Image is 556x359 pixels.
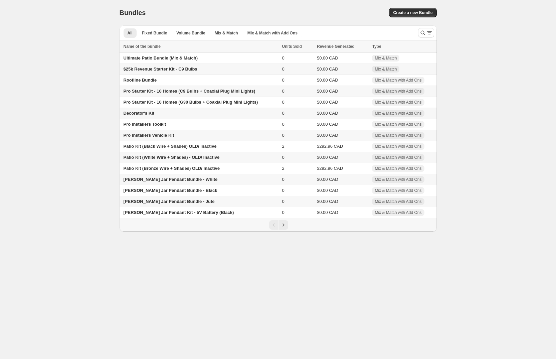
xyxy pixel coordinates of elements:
span: Mix & Match [375,55,397,61]
span: $0.00 CAD [317,188,338,193]
span: $0.00 CAD [317,55,338,61]
span: $0.00 CAD [317,111,338,116]
span: 0 [282,133,285,138]
span: Mix & Match with Add Ons [375,111,421,116]
span: Mix & Match [375,67,397,72]
span: Mix & Match with Add Ons [375,166,421,171]
span: 0 [282,210,285,215]
span: Pro Installers Vehicle Kit [124,133,174,138]
span: 0 [282,100,285,105]
span: $25k Revenue Starter Kit - C9 Bulbs [124,67,197,72]
span: $0.00 CAD [317,67,338,72]
span: Mix & Match with Add Ons [375,155,421,160]
span: 2 [282,144,285,149]
span: $0.00 CAD [317,133,338,138]
span: Mix & Match with Add Ons [375,78,421,83]
span: 0 [282,78,285,83]
span: $0.00 CAD [317,89,338,94]
span: 0 [282,55,285,61]
span: [PERSON_NAME] Jar Pendant Kit - 5V Battery (Black) [124,210,234,215]
span: Create a new Bundle [393,10,432,15]
span: All [128,30,133,36]
span: 0 [282,111,285,116]
h1: Bundles [120,9,146,17]
span: 0 [282,199,285,204]
span: Units Sold [282,43,302,50]
span: Patio Kit (Black Wire + Shades) OLD/ Inactive [124,144,217,149]
span: 0 [282,155,285,160]
span: Patio Kit (Bronze Wire + Shades) OLD/ Inactive [124,166,220,171]
span: 0 [282,122,285,127]
div: Type [372,43,432,50]
span: $0.00 CAD [317,100,338,105]
span: $292.96 CAD [317,166,343,171]
button: Search and filter results [418,28,434,37]
span: [PERSON_NAME] Jar Pendant Bundle - Jute [124,199,215,204]
span: Mix & Match with Add Ons [247,30,298,36]
span: Pro Starter Kit - 10 Homes (G30 Bulbs + Coaxial Plug Mini Lights) [124,100,258,105]
span: Mix & Match with Add Ons [375,177,421,182]
span: $0.00 CAD [317,122,338,127]
button: Revenue Generated [317,43,361,50]
span: $0.00 CAD [317,155,338,160]
nav: Pagination [120,218,437,232]
span: Mix & Match [215,30,238,36]
span: Roofline Bundle [124,78,157,83]
span: $0.00 CAD [317,199,338,204]
button: Create a new Bundle [389,8,436,17]
span: Fixed Bundle [142,30,167,36]
span: Mix & Match with Add Ons [375,133,421,138]
span: Volume Bundle [176,30,205,36]
span: Mix & Match with Add Ons [375,122,421,127]
span: Mix & Match with Add Ons [375,188,421,193]
span: $0.00 CAD [317,210,338,215]
span: Patio Kit (White Wire + Shades) - OLD/ Inactive [124,155,220,160]
span: [PERSON_NAME] Jar Pendant Bundle - White [124,177,218,182]
span: Decorator's Kit [124,111,155,116]
span: Mix & Match with Add Ons [375,100,421,105]
span: [PERSON_NAME] Jar Pendant Bundle - Black [124,188,217,193]
span: Mix & Match with Add Ons [375,199,421,204]
span: $0.00 CAD [317,177,338,182]
button: Next [279,220,288,230]
span: $292.96 CAD [317,144,343,149]
span: Ultimate Patio Bundle (Mix & Match) [124,55,198,61]
span: Revenue Generated [317,43,355,50]
span: 0 [282,188,285,193]
span: Mix & Match with Add Ons [375,144,421,149]
span: 0 [282,89,285,94]
span: Pro Starter Kit - 10 Homes (C9 Bulbs + Coaxial Plug Mini Lights) [124,89,255,94]
span: 2 [282,166,285,171]
span: Pro Installers Toolkit [124,122,166,127]
span: Mix & Match with Add Ons [375,210,421,215]
div: Name of the bundle [124,43,278,50]
span: 0 [282,177,285,182]
span: 0 [282,67,285,72]
span: $0.00 CAD [317,78,338,83]
span: Mix & Match with Add Ons [375,89,421,94]
button: Units Sold [282,43,309,50]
